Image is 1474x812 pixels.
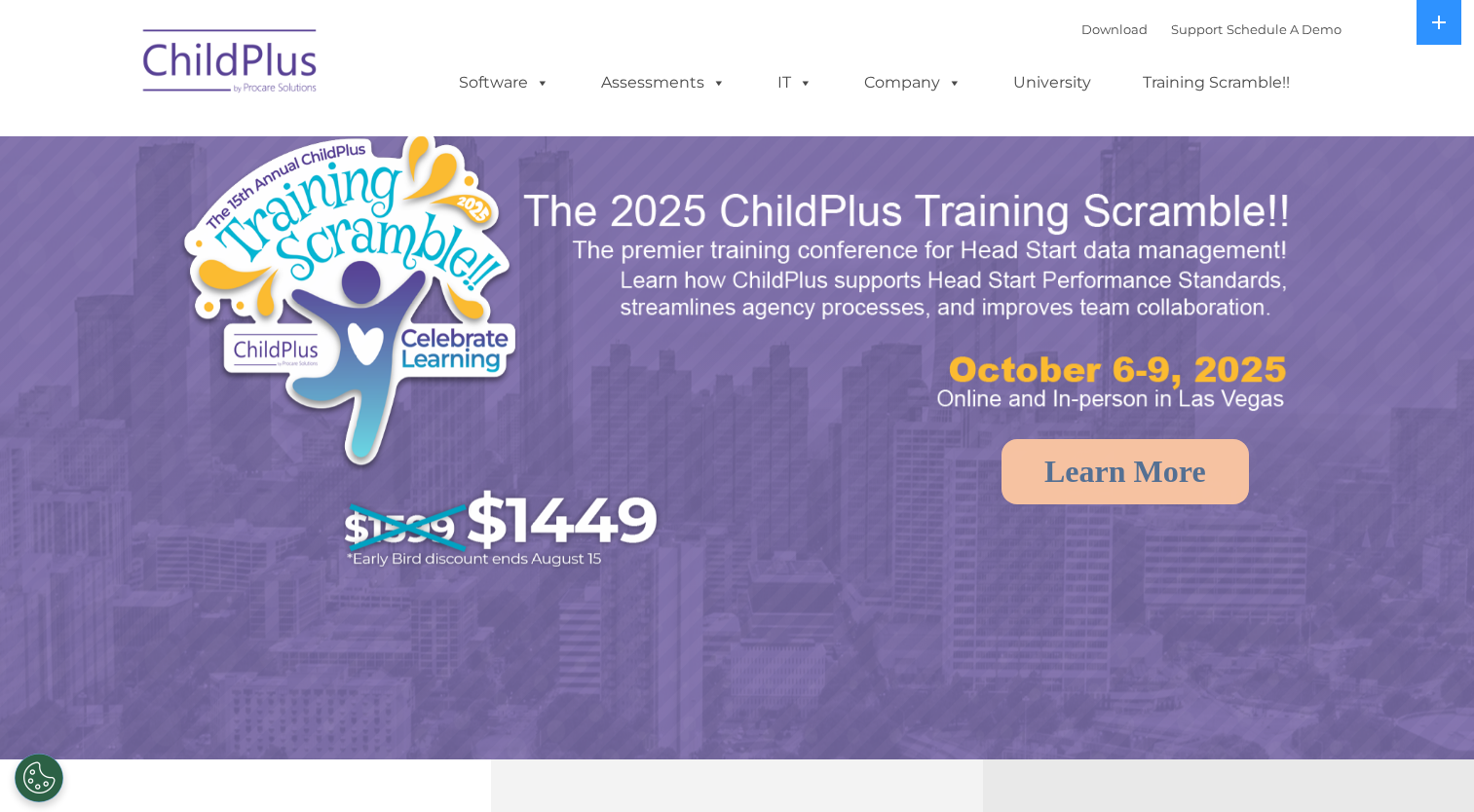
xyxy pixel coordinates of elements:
[1171,21,1223,37] a: Support
[15,754,63,802] button: Cookies Settings
[758,63,832,102] a: IT
[439,63,569,102] a: Software
[1227,21,1342,37] a: Schedule A Demo
[582,63,745,102] a: Assessments
[1081,21,1148,37] a: Download
[1002,439,1249,504] a: Learn More
[1123,63,1309,102] a: Training Scramble!!
[994,63,1111,102] a: University
[133,16,328,113] img: ChildPlus by Procare Solutions
[1081,21,1342,37] font: |
[845,63,981,102] a: Company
